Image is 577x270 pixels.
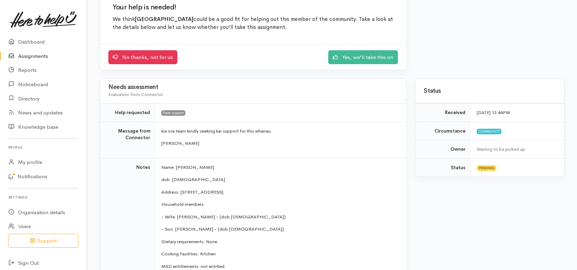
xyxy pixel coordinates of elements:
h3: Status [424,88,556,95]
b: [GEOGRAPHIC_DATA] [135,16,193,23]
p: Name: [PERSON_NAME] [161,164,398,171]
td: Received [415,104,471,122]
div: Waiting to be picked up [477,146,556,153]
span: Community [477,129,501,134]
p: Dietary requirements: None [161,238,398,245]
p: Cooking Facilities: Kitchen [161,250,398,257]
p: kia ora team kindly seeking kai support for this whanau. [161,128,398,135]
h3: Needs assessment [108,84,398,91]
p: - Son: [PERSON_NAME] - (dob:[DEMOGRAPHIC_DATA]) [161,226,398,233]
td: Owner [415,140,471,159]
a: No thanks, not for us [108,50,177,65]
span: Evaluation from Connector [108,91,163,97]
p: dob: [DEMOGRAPHIC_DATA] [161,176,398,183]
h6: Settings [8,193,78,202]
time: [DATE] 12:44PM [477,110,510,115]
p: [PERSON_NAME] [161,140,398,147]
td: Message from Connector [100,122,156,158]
p: MSD entitlements: not entitled. [161,263,398,270]
p: Household members: [161,201,398,208]
h6: Profile [8,143,78,152]
h2: Your help is needed! [113,3,394,11]
span: Pending [477,165,497,171]
button: Support [8,234,78,248]
p: - Wife: [PERSON_NAME] - (dob:[DEMOGRAPHIC_DATA]) [161,213,398,220]
a: Yes, we'll take this on [328,50,398,65]
p: Address: [STREET_ADDRESS]. [161,189,398,196]
td: Status [415,158,471,177]
td: Circumstance [415,122,471,140]
span: Food support [161,110,185,116]
td: Help requested [100,104,156,122]
p: We think could be a good fit for helping out this member of the community. Take a look at the det... [113,15,394,32]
